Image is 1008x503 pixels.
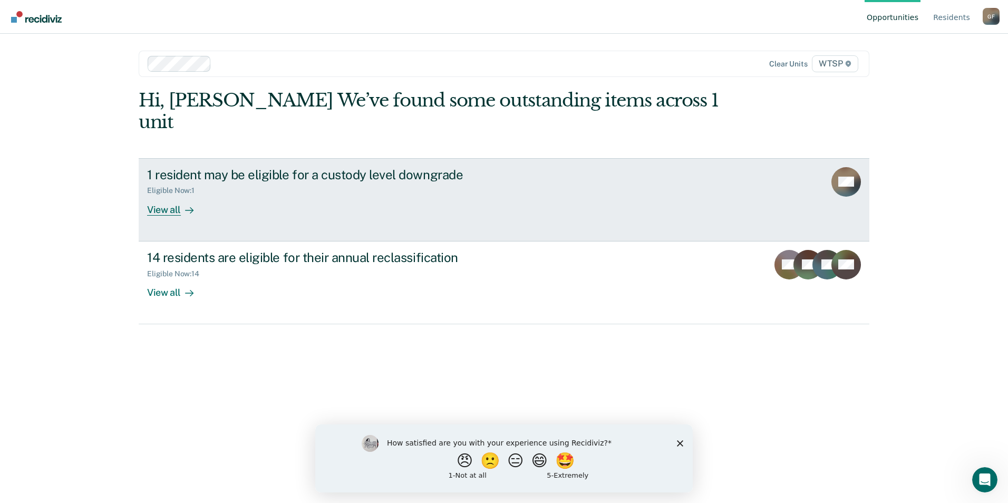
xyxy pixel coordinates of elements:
[983,8,1000,25] button: Profile dropdown button
[972,467,997,492] iframe: Intercom live chat
[812,55,858,72] span: WTSP
[147,167,517,182] div: 1 resident may be eligible for a custody level downgrade
[139,158,869,241] a: 1 resident may be eligible for a custody level downgradeEligible Now:1View all
[139,90,723,133] div: Hi, [PERSON_NAME] We’ve found some outstanding items across 1 unit
[139,241,869,324] a: 14 residents are eligible for their annual reclassificationEligible Now:14View all
[315,424,693,492] iframe: Survey by Kim from Recidiviz
[769,60,808,69] div: Clear units
[147,278,206,298] div: View all
[11,11,62,23] img: Recidiviz
[147,195,206,216] div: View all
[983,8,1000,25] div: G F
[147,250,517,265] div: 14 residents are eligible for their annual reclassification
[147,269,208,278] div: Eligible Now : 14
[147,186,203,195] div: Eligible Now : 1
